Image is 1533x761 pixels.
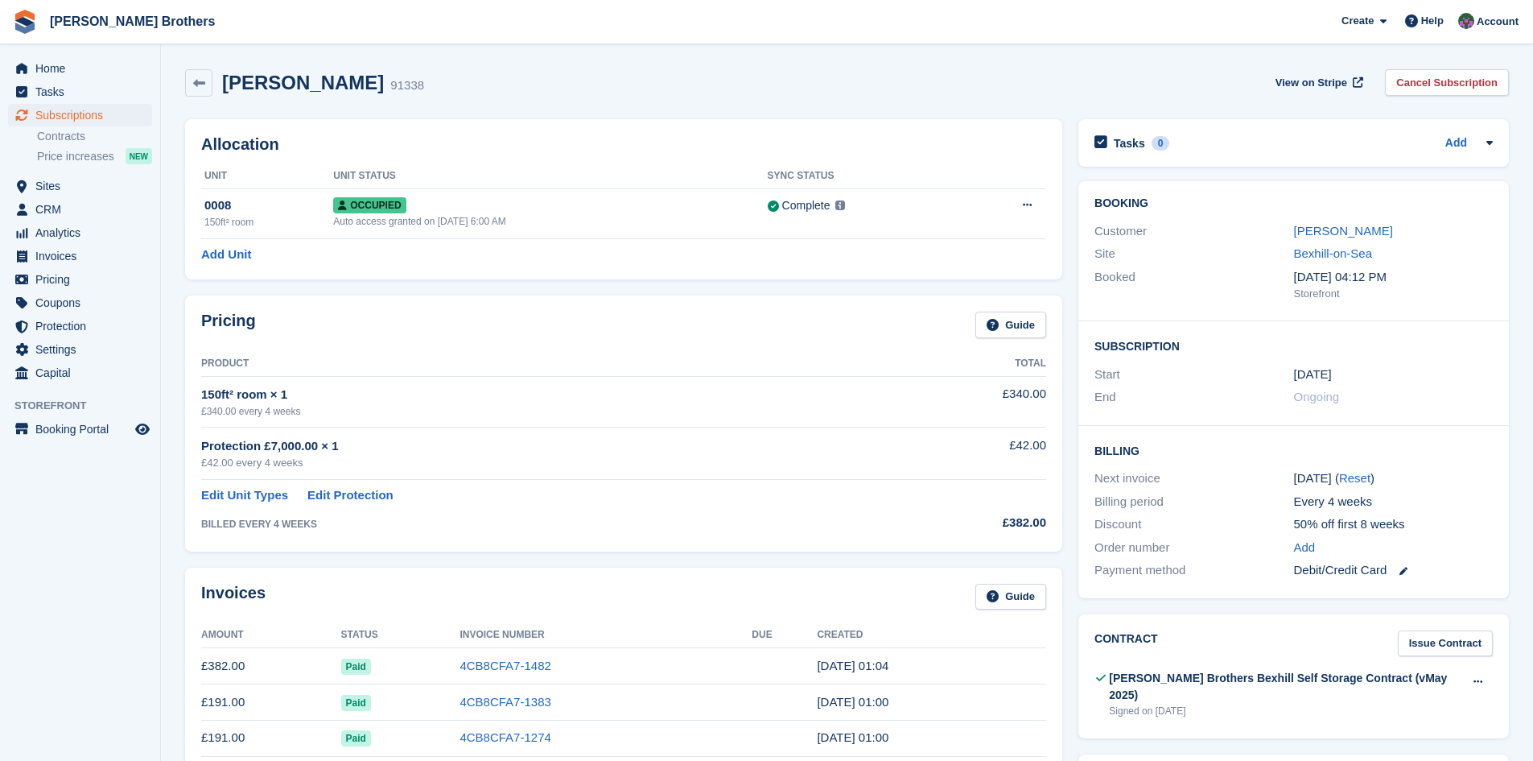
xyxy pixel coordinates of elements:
[1094,337,1493,354] h2: Subscription
[201,455,890,471] div: £42.00 every 4 weeks
[201,684,341,721] td: £191.00
[37,129,152,144] a: Contracts
[1458,13,1474,29] img: Nick Wright
[133,420,152,439] a: Preview store
[201,404,890,419] div: £340.00 every 4 weeks
[8,268,152,291] a: menu
[890,514,1046,532] div: £382.00
[1385,69,1509,96] a: Cancel Subscription
[1294,493,1493,511] div: Every 4 weeks
[37,147,152,165] a: Price increases NEW
[1094,515,1293,534] div: Discount
[333,163,767,189] th: Unit Status
[35,268,132,291] span: Pricing
[126,148,152,164] div: NEW
[201,246,251,264] a: Add Unit
[459,695,550,709] a: 4CB8CFA7-1383
[1294,469,1493,488] div: [DATE] ( )
[201,386,890,404] div: 150ft² room × 1
[1398,631,1493,657] a: Issue Contract
[8,81,152,103] a: menu
[35,57,132,80] span: Home
[459,659,550,672] a: 4CB8CFA7-1482
[35,315,132,337] span: Protection
[222,72,384,93] h2: [PERSON_NAME]
[35,338,132,361] span: Settings
[1094,366,1293,384] div: Start
[1094,469,1293,488] div: Next invoice
[890,376,1046,427] td: £340.00
[817,659,888,672] time: 2025-08-16 00:04:12 UTC
[8,221,152,244] a: menu
[35,104,132,126] span: Subscriptions
[35,292,132,314] span: Coupons
[390,77,424,95] div: 91338
[8,57,152,80] a: menu
[201,135,1046,154] h2: Allocation
[1152,136,1170,151] div: 0
[1294,268,1493,287] div: [DATE] 04:12 PM
[8,104,152,126] a: menu
[204,215,333,230] div: 150ft² room
[8,418,152,440] a: menu
[341,730,371,747] span: Paid
[459,622,752,648] th: Invoice Number
[1294,539,1316,557] a: Add
[975,584,1046,610] a: Guide
[1094,561,1293,580] div: Payment method
[333,214,767,229] div: Auto access granted on [DATE] 6:00 AM
[1294,390,1340,403] span: Ongoing
[201,648,341,684] td: £382.00
[43,8,221,35] a: [PERSON_NAME] Brothers
[817,622,1046,648] th: Created
[201,584,266,610] h2: Invoices
[1094,222,1293,241] div: Customer
[201,312,256,338] h2: Pricing
[8,338,152,361] a: menu
[35,175,132,197] span: Sites
[1109,670,1463,704] div: [PERSON_NAME] Brothers Bexhill Self Storage Contract (vMay 2025)
[459,730,550,744] a: 4CB8CFA7-1274
[8,362,152,384] a: menu
[1294,561,1493,580] div: Debit/Credit Card
[1094,631,1158,657] h2: Contract
[201,437,890,456] div: Protection £7,000.00 × 1
[1094,442,1493,458] h2: Billing
[1114,136,1145,151] h2: Tasks
[8,245,152,267] a: menu
[8,315,152,337] a: menu
[37,149,114,164] span: Price increases
[1477,14,1519,30] span: Account
[201,486,288,505] a: Edit Unit Types
[835,201,845,210] img: icon-info-grey-7440780725fd019a000dd9b08b2336e03edf1995a4989e88bcd33f0948082b44.svg
[35,362,132,384] span: Capital
[1339,471,1370,485] a: Reset
[975,312,1046,338] a: Guide
[1294,286,1493,302] div: Storefront
[1109,704,1463,718] div: Signed on [DATE]
[1294,366,1332,384] time: 2025-06-21 00:00:00 UTC
[8,175,152,197] a: menu
[817,730,888,744] time: 2025-06-21 00:00:03 UTC
[201,163,333,189] th: Unit
[35,221,132,244] span: Analytics
[1094,388,1293,407] div: End
[35,245,132,267] span: Invoices
[201,351,890,377] th: Product
[1341,13,1374,29] span: Create
[201,517,890,531] div: BILLED EVERY 4 WEEKS
[1094,493,1293,511] div: Billing period
[1294,515,1493,534] div: 50% off first 8 weeks
[1094,245,1293,263] div: Site
[768,163,962,189] th: Sync Status
[890,428,1046,480] td: £42.00
[1294,246,1373,260] a: Bexhill-on-Sea
[201,622,341,648] th: Amount
[1094,539,1293,557] div: Order number
[14,398,160,414] span: Storefront
[1094,268,1293,302] div: Booked
[204,196,333,215] div: 0008
[341,659,371,675] span: Paid
[1421,13,1444,29] span: Help
[201,720,341,756] td: £191.00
